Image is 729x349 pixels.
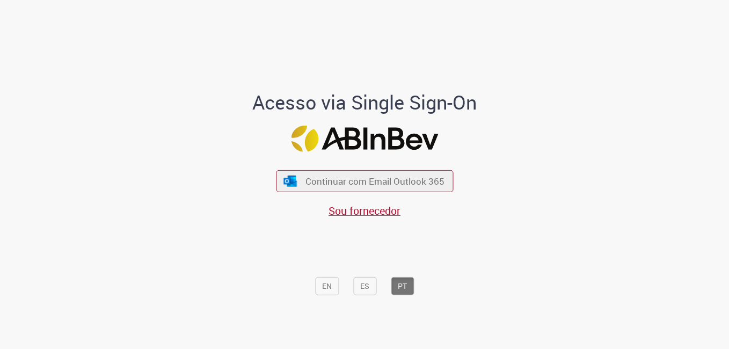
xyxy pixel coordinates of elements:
button: ES [353,277,376,295]
button: PT [391,277,414,295]
button: EN [315,277,339,295]
img: ícone Azure/Microsoft 360 [283,176,298,187]
button: ícone Azure/Microsoft 360 Continuar com Email Outlook 365 [276,170,453,192]
img: Logo ABInBev [291,126,438,152]
a: Sou fornecedor [329,203,400,218]
span: Continuar com Email Outlook 365 [305,175,444,187]
h1: Acesso via Single Sign-On [216,91,514,113]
